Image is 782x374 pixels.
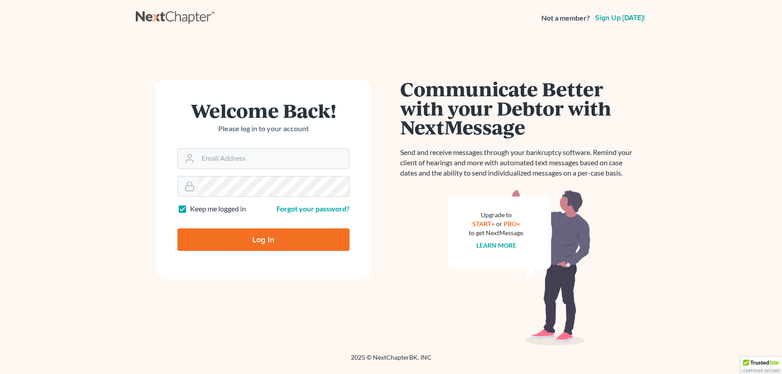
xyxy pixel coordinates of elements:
p: Please log in to your account [177,124,350,134]
h1: Communicate Better with your Debtor with NextMessage [400,79,638,137]
div: to get NextMessage. [469,228,524,237]
div: 2025 © NextChapterBK, INC [136,353,647,369]
a: Forgot your password? [277,204,350,213]
h1: Welcome Back! [177,101,350,120]
input: Email Address [198,149,349,168]
a: START+ [472,220,495,228]
label: Keep me logged in [190,204,246,214]
strong: Not a member? [541,13,590,23]
div: TrustedSite Certified [741,357,782,374]
a: Learn more [476,241,516,249]
input: Log In [177,228,350,251]
a: PRO+ [504,220,520,228]
p: Send and receive messages through your bankruptcy software. Remind your client of hearings and mo... [400,147,638,178]
img: nextmessage_bg-59042aed3d76b12b5cd301f8e5b87938c9018125f34e5fa2b7a6b67550977c72.svg [447,189,591,346]
a: Sign up [DATE]! [593,14,647,21]
span: or [496,220,502,228]
div: Upgrade to [469,211,524,219]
